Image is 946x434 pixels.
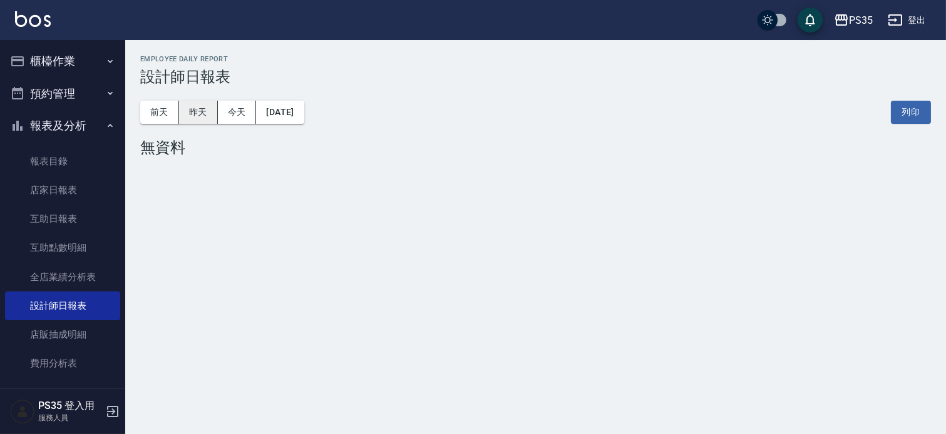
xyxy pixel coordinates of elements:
[218,101,257,124] button: 今天
[10,399,35,424] img: Person
[5,233,120,262] a: 互助點數明細
[38,412,102,423] p: 服務人員
[5,147,120,176] a: 報表目錄
[140,55,931,63] h2: Employee Daily Report
[5,291,120,320] a: 設計師日報表
[140,101,179,124] button: 前天
[256,101,304,124] button: [DATE]
[140,139,931,156] div: 無資料
[798,8,823,33] button: save
[5,263,120,291] a: 全店業績分析表
[891,101,931,124] button: 列印
[5,349,120,378] a: 費用分析表
[5,320,120,349] a: 店販抽成明細
[179,101,218,124] button: 昨天
[140,68,931,86] h3: 設計師日報表
[829,8,878,33] button: PS35
[5,383,120,416] button: 客戶管理
[5,45,120,78] button: 櫃檯作業
[5,176,120,204] a: 店家日報表
[849,13,873,28] div: PS35
[38,400,102,412] h5: PS35 登入用
[15,11,51,27] img: Logo
[5,109,120,142] button: 報表及分析
[5,78,120,110] button: 預約管理
[883,9,931,32] button: 登出
[5,204,120,233] a: 互助日報表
